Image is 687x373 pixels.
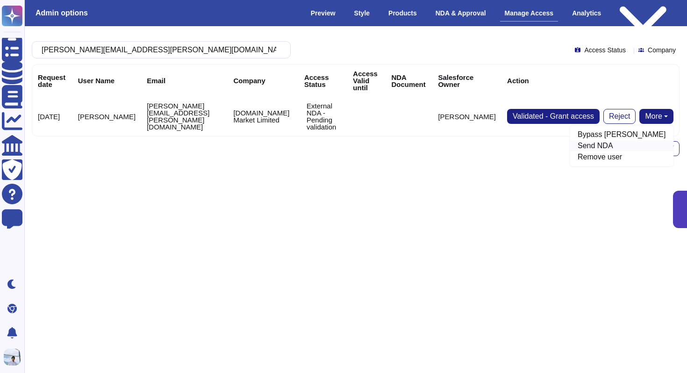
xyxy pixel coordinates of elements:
th: Action [501,65,679,97]
button: user [2,347,27,367]
th: Company [228,65,299,97]
div: Manage Access [500,5,558,22]
td: [PERSON_NAME] [432,97,501,136]
td: [DATE] [32,97,72,136]
p: External NDA - Pending validation [307,102,342,130]
th: Access Status [299,65,347,97]
th: NDA Document [386,65,432,97]
th: Access Valid until [347,65,386,97]
div: Products [384,5,422,21]
td: [DOMAIN_NAME] Market Limited [228,97,299,136]
img: user [4,349,21,366]
td: [PERSON_NAME] [72,97,141,136]
div: Analytics [567,5,606,21]
span: Access Status [584,47,626,53]
div: More [570,125,674,167]
th: Request date [32,65,72,97]
td: [PERSON_NAME][EMAIL_ADDRESS][PERSON_NAME][DOMAIN_NAME] [141,97,228,136]
div: NDA & Approval [431,5,491,21]
th: Salesforce Owner [432,65,501,97]
a: Bypass [PERSON_NAME] [570,129,673,140]
div: Style [350,5,374,21]
th: Email [141,65,228,97]
div: Preview [306,5,340,21]
th: User Name [72,65,141,97]
span: Reject [609,113,630,120]
span: Company [648,47,676,53]
button: Reject [603,109,636,124]
span: Validated - Grant access [513,113,594,120]
h3: Admin options [36,8,88,17]
button: Validated - Grant access [507,109,600,124]
input: Search by keywords [37,42,281,58]
button: More [639,109,673,124]
a: Remove user [570,151,673,163]
a: Send NDA [570,140,673,151]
